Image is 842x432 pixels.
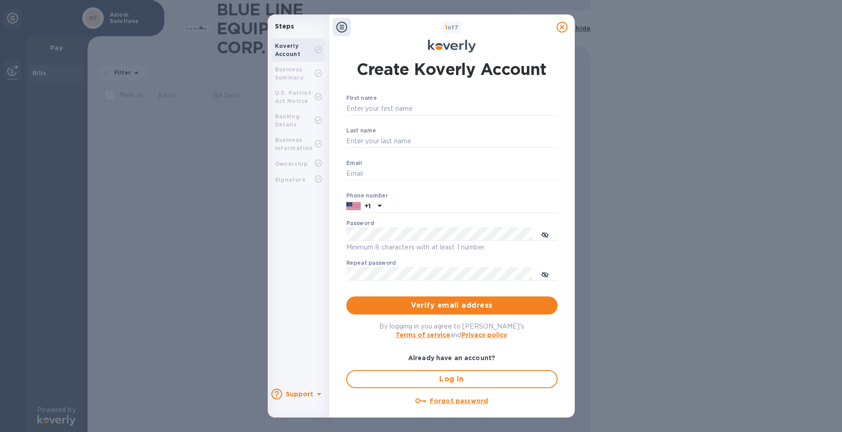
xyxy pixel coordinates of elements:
span: By logging in you agree to [PERSON_NAME]'s and . [379,323,524,338]
b: Steps [275,23,294,30]
span: Verify email address [354,300,550,311]
b: Ownership [275,160,308,167]
label: Email [346,160,362,166]
b: Banking Details [275,113,300,128]
p: +1 [364,202,371,211]
b: Business Information [275,136,313,151]
p: Minimum 8 characters with at least 1 number [346,242,558,253]
button: Log in [346,370,558,388]
label: Phone number [346,193,388,198]
u: Forgot password [430,397,488,404]
input: Email [346,167,558,181]
b: Support [286,390,314,398]
b: Business Summary [275,66,304,81]
b: Koverly Account [275,42,301,57]
b: U.S. Patriot Act Notice [275,89,312,104]
span: Log in [354,374,549,385]
img: US [346,201,361,211]
a: Privacy policy [461,331,507,338]
a: Terms of service [395,331,450,338]
input: Enter your first name [346,102,558,116]
b: Signature [275,176,306,183]
span: 1 [445,24,447,31]
label: Last name [346,128,376,133]
button: toggle password visibility [536,225,554,243]
label: Password [346,221,374,226]
button: Verify email address [346,296,558,315]
label: Repeat password [346,261,396,266]
b: Already have an account? [408,354,495,362]
label: First name [346,96,377,101]
h1: Create Koverly Account [357,58,547,80]
button: toggle password visibility [536,265,554,283]
input: Enter your last name [346,135,558,148]
b: of 7 [445,24,459,31]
